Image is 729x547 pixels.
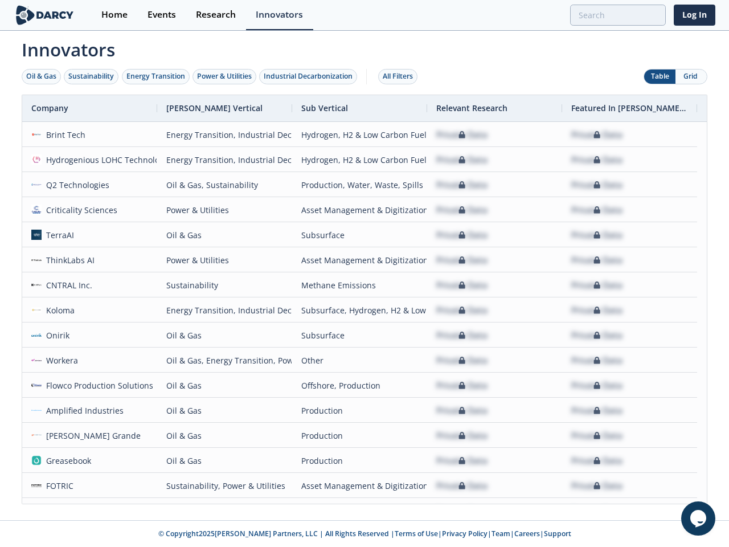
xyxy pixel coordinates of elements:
[64,69,118,84] button: Sustainability
[571,473,622,498] div: Private Data
[31,280,42,290] img: 8ac11fb0-5ce6-4062-9e23-88b7456ac0af
[42,499,102,523] div: Atomic47 Labs
[166,398,283,423] div: Oil & Gas
[301,248,418,272] div: Asset Management & Digitization
[166,223,283,247] div: Oil & Gas
[378,69,417,84] button: All Filters
[301,223,418,247] div: Subsurface
[436,323,488,348] div: Private Data
[196,10,236,19] div: Research
[166,173,283,197] div: Oil & Gas, Sustainability
[166,298,283,323] div: Energy Transition, Industrial Decarbonization, Oil & Gas
[436,423,488,448] div: Private Data
[301,323,418,348] div: Subsurface
[31,330,42,340] img: 59af668a-fbed-4df3-97e9-ea1e956a6472
[571,173,622,197] div: Private Data
[42,373,154,398] div: Flowco Production Solutions
[166,148,283,172] div: Energy Transition, Industrial Decarbonization
[166,499,283,523] div: Power & Utilities
[442,529,488,538] a: Privacy Policy
[571,298,622,323] div: Private Data
[166,473,283,498] div: Sustainability, Power & Utilities
[31,380,42,390] img: 1619202337518-flowco_logo_lt_medium.png
[436,499,488,523] div: Private Data
[166,273,283,297] div: Sustainability
[31,103,68,113] span: Company
[42,123,86,147] div: Brint Tech
[31,455,42,466] img: greasebook.com.png
[31,179,42,190] img: 103d4dfa-2e10-4df7-9c1d-60a09b3f591e
[31,355,42,365] img: a6a7813e-09ba-43d3-9dde-1ade15d6a3a4
[301,273,418,297] div: Methane Emissions
[42,148,175,172] div: Hydrogenious LOHC Technologies
[259,69,357,84] button: Industrial Decarbonization
[31,154,42,165] img: 637fdeb2-050e-438a-a1bd-d39c97baa253
[42,198,118,222] div: Criticality Sciences
[571,198,622,222] div: Private Data
[571,448,622,473] div: Private Data
[571,123,622,147] div: Private Data
[301,448,418,473] div: Production
[395,529,438,538] a: Terms of Use
[674,5,715,26] a: Log In
[264,71,353,81] div: Industrial Decarbonization
[436,298,488,323] div: Private Data
[571,499,622,523] div: Private Data
[301,348,418,373] div: Other
[436,103,507,113] span: Relevant Research
[436,448,488,473] div: Private Data
[436,223,488,247] div: Private Data
[571,398,622,423] div: Private Data
[31,430,42,440] img: 1673545069310-mg.jpg
[42,473,74,498] div: FOTRIC
[681,501,718,536] iframe: chat widget
[571,223,622,247] div: Private Data
[436,248,488,272] div: Private Data
[31,480,42,491] img: e41a9aca-1af1-479c-9b99-414026293702
[193,69,256,84] button: Power & Utilities
[301,148,418,172] div: Hydrogen, H2 & Low Carbon Fuels
[68,71,114,81] div: Sustainability
[301,173,418,197] div: Production, Water, Waste, Spills
[301,423,418,448] div: Production
[644,70,675,84] button: Table
[571,273,622,297] div: Private Data
[42,423,141,448] div: [PERSON_NAME] Grande
[256,10,303,19] div: Innovators
[166,198,283,222] div: Power & Utilities
[42,298,75,323] div: Koloma
[26,71,56,81] div: Oil & Gas
[301,123,418,147] div: Hydrogen, H2 & Low Carbon Fuels
[436,348,488,373] div: Private Data
[42,348,79,373] div: Workera
[31,129,42,140] img: f06b7f28-bf61-405b-8dcc-f856dcd93083
[166,448,283,473] div: Oil & Gas
[31,405,42,415] img: 975fd072-4f33-424c-bfc0-4ca45b1e322c
[42,273,93,297] div: CNTRAL Inc.
[42,323,70,348] div: Onirik
[514,529,540,538] a: Careers
[42,398,124,423] div: Amplified Industries
[570,5,666,26] input: Advanced Search
[301,373,418,398] div: Offshore, Production
[301,398,418,423] div: Production
[31,205,42,215] img: f59c13b7-8146-4c0f-b540-69d0cf6e4c34
[436,123,488,147] div: Private Data
[42,223,75,247] div: TerraAI
[166,103,263,113] span: [PERSON_NAME] Vertical
[14,32,715,63] span: Innovators
[571,423,622,448] div: Private Data
[22,69,61,84] button: Oil & Gas
[148,10,176,19] div: Events
[42,173,110,197] div: Q2 Technologies
[31,230,42,240] img: a0df43f8-31b4-4ea9-a991-6b2b5c33d24c
[301,473,418,498] div: Asset Management & Digitization, Methane Emissions
[675,70,707,84] button: Grid
[101,10,128,19] div: Home
[571,373,622,398] div: Private Data
[492,529,510,538] a: Team
[166,348,283,373] div: Oil & Gas, Energy Transition, Power & Utilities
[571,248,622,272] div: Private Data
[436,198,488,222] div: Private Data
[436,473,488,498] div: Private Data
